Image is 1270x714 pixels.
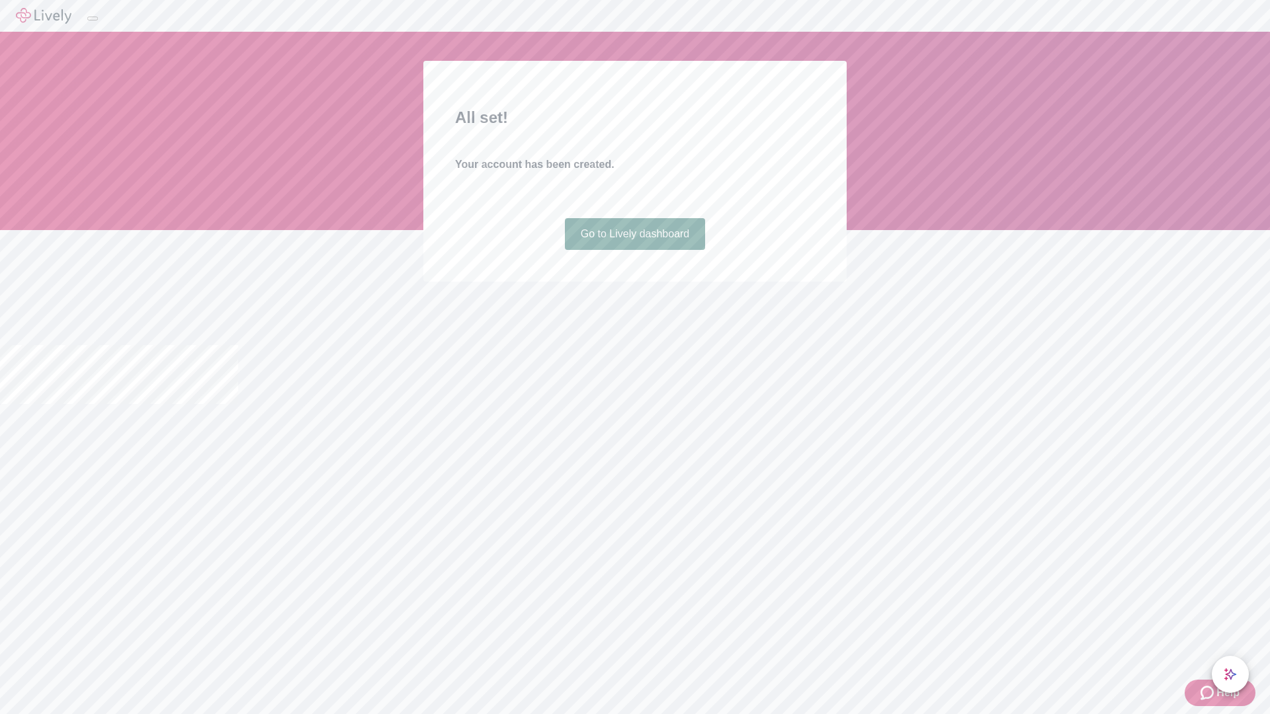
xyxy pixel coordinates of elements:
[16,8,71,24] img: Lively
[1216,685,1240,701] span: Help
[565,218,706,250] a: Go to Lively dashboard
[455,157,815,173] h4: Your account has been created.
[1212,656,1249,693] button: chat
[1224,668,1237,681] svg: Lively AI Assistant
[1201,685,1216,701] svg: Zendesk support icon
[87,17,98,20] button: Log out
[1185,680,1255,706] button: Zendesk support iconHelp
[455,106,815,130] h2: All set!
